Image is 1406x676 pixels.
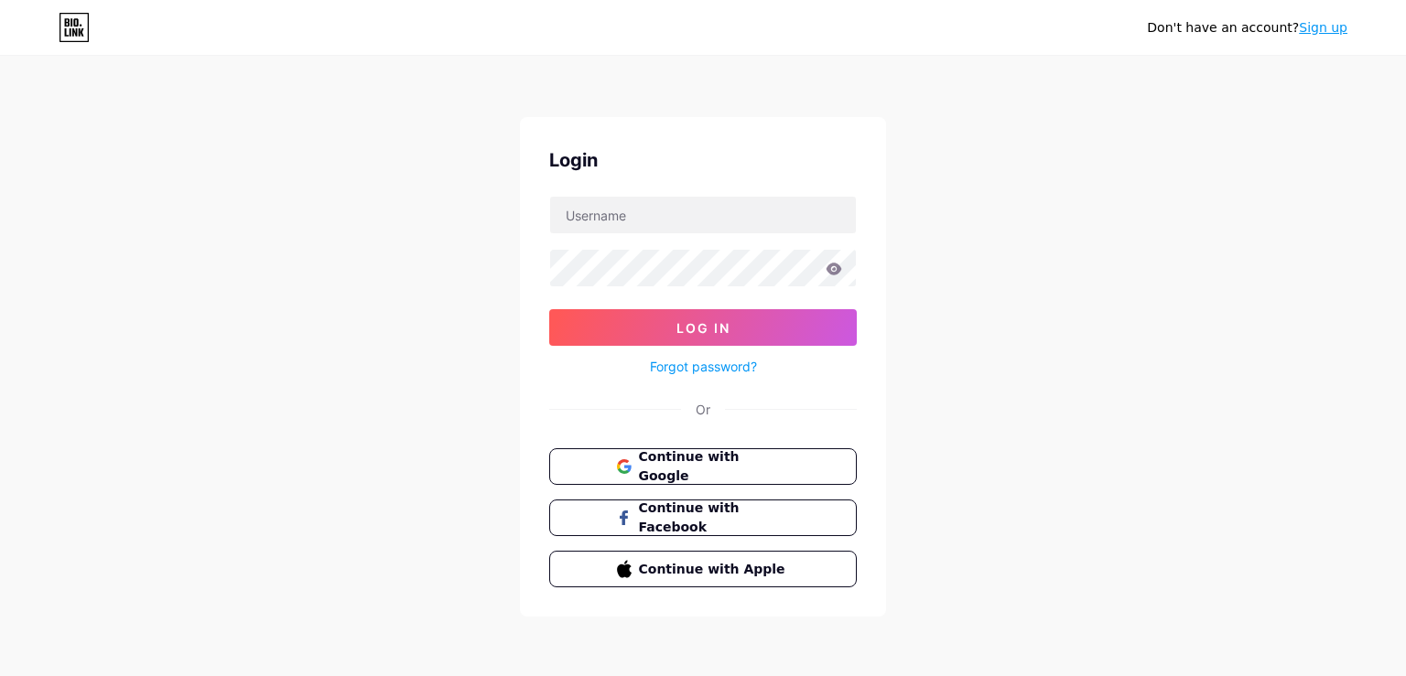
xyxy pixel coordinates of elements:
[1147,18,1347,38] div: Don't have an account?
[639,447,790,486] span: Continue with Google
[549,309,857,346] button: Log In
[549,146,857,174] div: Login
[676,320,730,336] span: Log In
[650,357,757,376] a: Forgot password?
[549,448,857,485] button: Continue with Google
[550,197,856,233] input: Username
[696,400,710,419] div: Or
[549,499,857,536] button: Continue with Facebook
[639,560,790,579] span: Continue with Apple
[549,551,857,587] button: Continue with Apple
[1299,20,1347,35] a: Sign up
[639,499,790,537] span: Continue with Facebook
